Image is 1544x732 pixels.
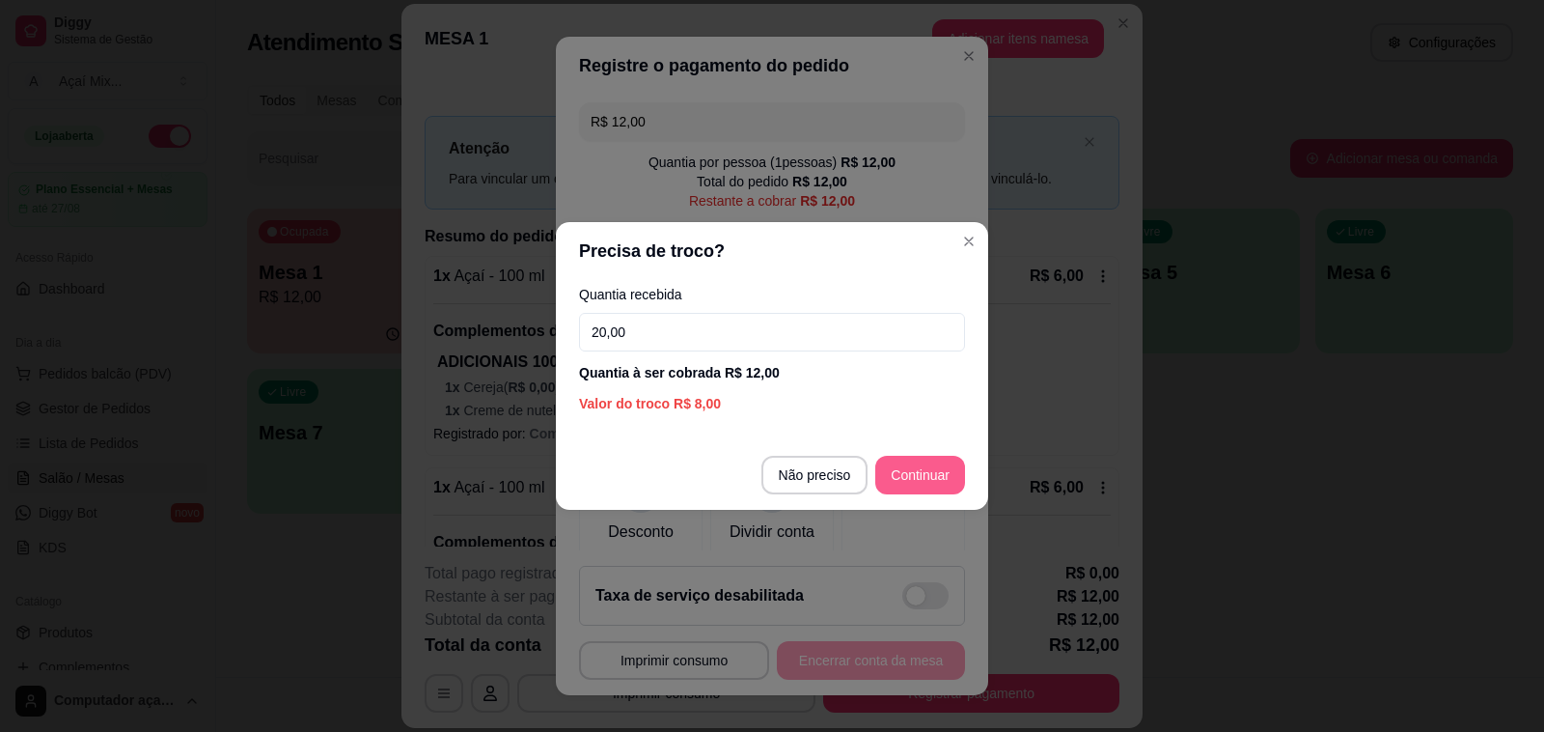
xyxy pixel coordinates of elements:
button: Close [953,226,984,257]
button: Continuar [875,456,965,494]
label: Quantia recebida [579,288,965,301]
button: Não preciso [761,456,868,494]
div: Quantia à ser cobrada R$ 12,00 [579,363,965,382]
header: Precisa de troco? [556,222,988,280]
div: Valor do troco R$ 8,00 [579,394,965,413]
